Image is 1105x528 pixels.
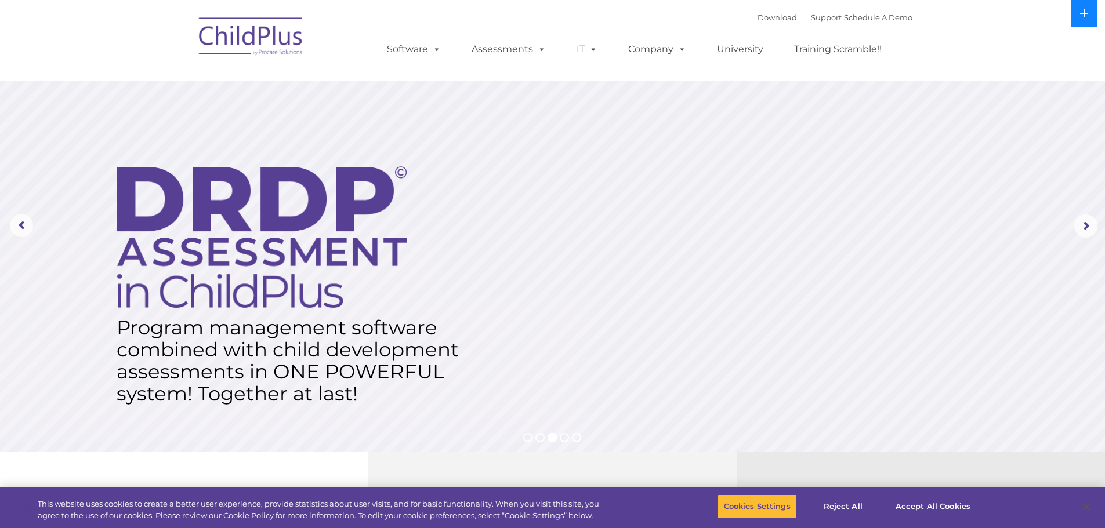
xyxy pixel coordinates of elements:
[811,13,842,22] a: Support
[1074,494,1099,519] button: Close
[807,494,879,519] button: Reject All
[38,498,608,521] div: This website uses cookies to create a better user experience, provide statistics about user visit...
[375,38,452,61] a: Software
[118,388,259,426] a: Learn More
[565,38,609,61] a: IT
[193,9,309,67] img: ChildPlus by Procare Solutions
[889,494,977,519] button: Accept All Cookies
[782,38,893,61] a: Training Scramble!!
[758,13,912,22] font: |
[617,38,698,61] a: Company
[161,77,197,85] span: Last name
[844,13,912,22] a: Schedule A Demo
[718,494,797,519] button: Cookies Settings
[117,316,470,405] rs-layer: Program management software combined with child development assessments in ONE POWERFUL system! T...
[705,38,775,61] a: University
[758,13,797,22] a: Download
[161,124,211,133] span: Phone number
[117,166,407,308] img: DRDP Assessment in ChildPlus
[460,38,557,61] a: Assessments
